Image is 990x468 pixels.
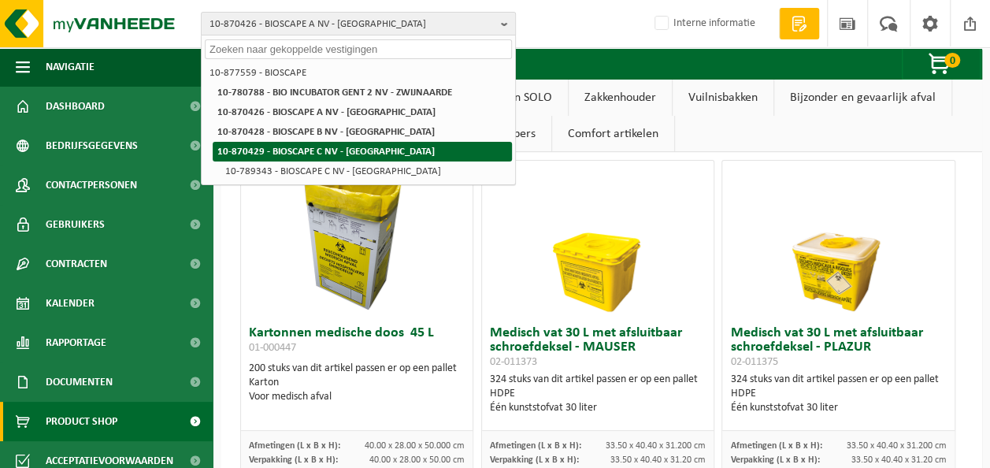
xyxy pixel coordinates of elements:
[205,63,512,83] li: 10-877559 - BIOSCAPE
[249,342,296,354] span: 01-000447
[217,127,435,137] strong: 10-870428 - BIOSCAPE B NV - [GEOGRAPHIC_DATA]
[249,455,338,465] span: Verpakking (L x B x H):
[606,441,706,451] span: 33.50 x 40.40 x 31.200 cm
[46,126,138,165] span: Bedrijfsgegevens
[201,12,516,35] button: 10-870426 - BIOSCAPE A NV - [GEOGRAPHIC_DATA]
[217,107,436,117] strong: 10-870426 - BIOSCAPE A NV - [GEOGRAPHIC_DATA]
[902,48,981,80] button: 0
[490,356,537,368] span: 02-011373
[490,373,706,415] div: 324 stuks van dit artikel passen er op een pallet
[760,161,918,318] img: 02-011375
[249,390,465,404] div: Voor medisch afval
[469,80,568,116] a: Zakken SOLO
[217,147,435,157] strong: 10-870429 - BIOSCAPE C NV - [GEOGRAPHIC_DATA]
[46,323,106,362] span: Rapportage
[249,376,465,390] div: Karton
[944,53,960,68] span: 0
[249,362,465,404] div: 200 stuks van dit artikel passen er op een pallet
[730,401,947,415] div: Één kunststofvat 30 liter
[205,39,512,59] input: Zoeken naar gekoppelde vestigingen
[46,87,105,126] span: Dashboard
[490,326,706,369] h3: Medisch vat 30 L met afsluitbaar schroefdeksel - MAUSER
[46,47,95,87] span: Navigatie
[209,13,495,36] span: 10-870426 - BIOSCAPE A NV - [GEOGRAPHIC_DATA]
[369,455,465,465] span: 40.00 x 28.00 x 50.00 cm
[730,387,947,401] div: HDPE
[46,205,105,244] span: Gebruikers
[221,162,512,181] li: 10-789343 - BIOSCAPE C NV - [GEOGRAPHIC_DATA]
[46,402,117,441] span: Product Shop
[249,326,465,358] h3: Kartonnen medische doos 45 L
[730,455,819,465] span: Verpakking (L x B x H):
[552,116,674,152] a: Comfort artikelen
[278,161,436,318] img: 01-000447
[569,80,672,116] a: Zakkenhouder
[490,387,706,401] div: HDPE
[651,12,755,35] label: Interne informatie
[490,401,706,415] div: Één kunststofvat 30 liter
[490,455,579,465] span: Verpakking (L x B x H):
[249,441,340,451] span: Afmetingen (L x B x H):
[490,441,581,451] span: Afmetingen (L x B x H):
[217,87,452,98] strong: 10-780788 - BIO INCUBATOR GENT 2 NV - ZWIJNAARDE
[730,373,947,415] div: 324 stuks van dit artikel passen er op een pallet
[519,161,677,318] img: 02-011373
[365,441,465,451] span: 40.00 x 28.00 x 50.000 cm
[673,80,773,116] a: Vuilnisbakken
[730,441,821,451] span: Afmetingen (L x B x H):
[851,455,947,465] span: 33.50 x 40.40 x 31.20 cm
[46,165,137,205] span: Contactpersonen
[847,441,947,451] span: 33.50 x 40.40 x 31.200 cm
[610,455,706,465] span: 33.50 x 40.40 x 31.20 cm
[46,362,113,402] span: Documenten
[774,80,951,116] a: Bijzonder en gevaarlijk afval
[46,284,95,323] span: Kalender
[730,356,777,368] span: 02-011375
[46,244,107,284] span: Contracten
[730,326,947,369] h3: Medisch vat 30 L met afsluitbaar schroefdeksel - PLAZUR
